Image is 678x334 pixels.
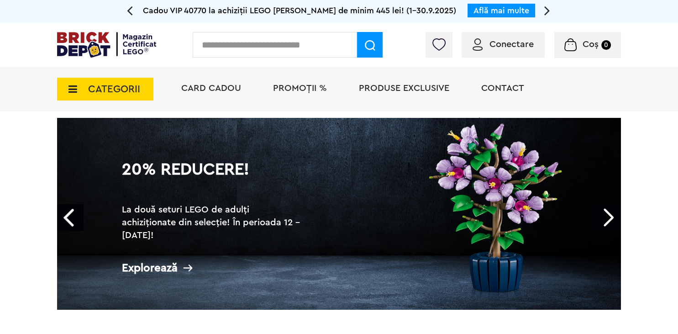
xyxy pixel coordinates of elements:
[143,6,456,15] span: Cadou VIP 40770 la achiziții LEGO [PERSON_NAME] de minim 445 lei! (1-30.9.2025)
[273,84,327,93] a: PROMOȚII %
[473,40,534,49] a: Conectare
[601,40,611,50] small: 0
[473,6,529,15] a: Află mai multe
[359,84,449,93] a: Produse exclusive
[489,40,534,49] span: Conectare
[88,84,140,94] span: CATEGORII
[122,203,305,242] h2: La două seturi LEGO de adulți achiziționate din selecție! În perioada 12 - [DATE]!
[583,40,599,49] span: Coș
[57,118,621,310] a: 20% Reducere!La două seturi LEGO de adulți achiziționate din selecție! În perioada 12 - [DATE]!Ex...
[481,84,524,93] a: Contact
[594,204,621,231] a: Next
[122,262,305,274] div: Explorează
[181,84,241,93] a: Card Cadou
[122,161,305,194] h1: 20% Reducere!
[57,204,84,231] a: Prev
